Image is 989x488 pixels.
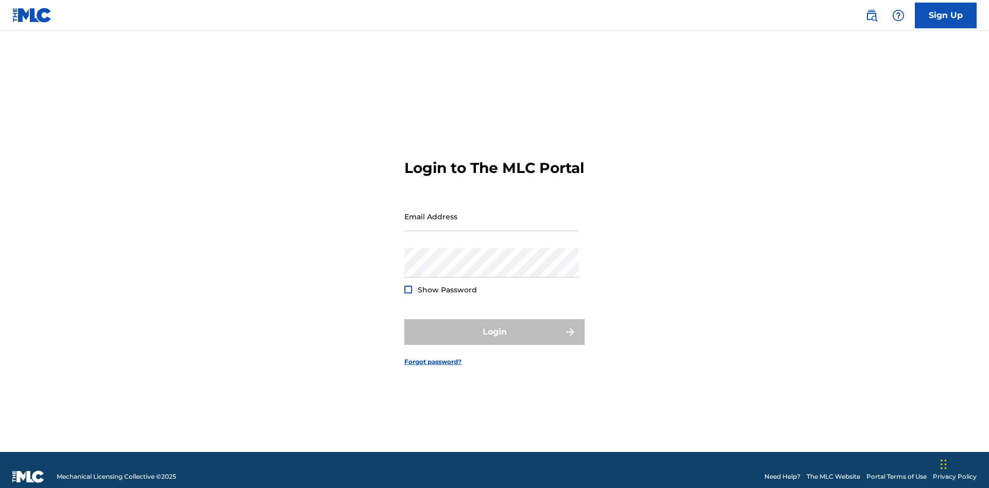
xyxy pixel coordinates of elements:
[404,357,462,367] a: Forgot password?
[861,5,882,26] a: Public Search
[12,470,44,483] img: logo
[764,472,800,481] a: Need Help?
[892,9,905,22] img: help
[933,472,977,481] a: Privacy Policy
[418,285,477,294] span: Show Password
[941,449,947,480] div: Drag
[915,3,977,28] a: Sign Up
[12,8,52,23] img: MLC Logo
[865,9,878,22] img: search
[57,472,176,481] span: Mechanical Licensing Collective © 2025
[888,5,909,26] div: Help
[404,159,584,177] h3: Login to The MLC Portal
[807,472,860,481] a: The MLC Website
[937,439,989,488] iframe: Chat Widget
[866,472,927,481] a: Portal Terms of Use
